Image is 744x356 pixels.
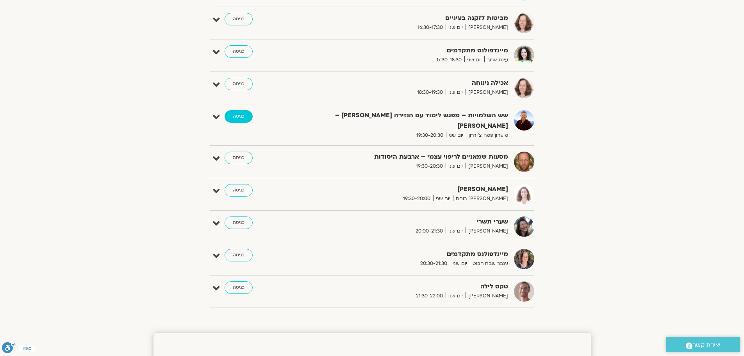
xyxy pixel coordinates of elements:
[464,56,484,64] span: יום שני
[225,152,253,164] a: כניסה
[453,195,508,203] span: [PERSON_NAME] רוחם
[317,184,508,195] strong: [PERSON_NAME]
[415,23,446,32] span: 16:30-17:30
[466,131,508,140] span: מועדון פמה צ'ודרון
[434,56,464,64] span: 17:30-18:30
[466,292,508,300] span: [PERSON_NAME]
[413,227,446,235] span: 20:00-21:30
[413,292,446,300] span: 21:30-22:00
[446,292,466,300] span: יום שני
[317,78,508,88] strong: אכילה נינוחה
[446,88,466,97] span: יום שני
[317,110,508,131] strong: שש השלמויות – מפגש לימוד עם הנזירה [PERSON_NAME] – [PERSON_NAME]
[446,162,466,170] span: יום שני
[225,78,253,90] a: כניסה
[317,249,508,259] strong: מיינדפולנס מתקדמים
[317,281,508,292] strong: טקס לילה
[692,340,721,351] span: יצירת קשר
[225,184,253,197] a: כניסה
[225,281,253,294] a: כניסה
[484,56,508,64] span: עינת ארוך
[317,45,508,56] strong: מיינדפולנס מתקדמים
[225,110,253,123] a: כניסה
[317,13,508,23] strong: מביטות לזקנה בעיניים
[466,23,508,32] span: [PERSON_NAME]
[466,88,508,97] span: [PERSON_NAME]
[466,227,508,235] span: [PERSON_NAME]
[225,45,253,58] a: כניסה
[225,216,253,229] a: כניסה
[225,13,253,25] a: כניסה
[413,162,446,170] span: 19:30-20:30
[466,162,508,170] span: [PERSON_NAME]
[666,337,740,352] a: יצירת קשר
[470,259,508,268] span: ענבר שבח הבוט
[414,88,446,97] span: 18:30-19:30
[417,259,450,268] span: 20:30-21:30
[317,152,508,162] strong: מסעות שמאניים לריפוי עצמי – ארבעת היסודות
[446,23,466,32] span: יום שני
[433,195,453,203] span: יום שני
[446,131,466,140] span: יום שני
[446,227,466,235] span: יום שני
[414,131,446,140] span: 19:30-20:30
[400,195,433,203] span: 19:30-20:00
[317,216,508,227] strong: שערי תשרי
[225,249,253,261] a: כניסה
[450,259,470,268] span: יום שני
